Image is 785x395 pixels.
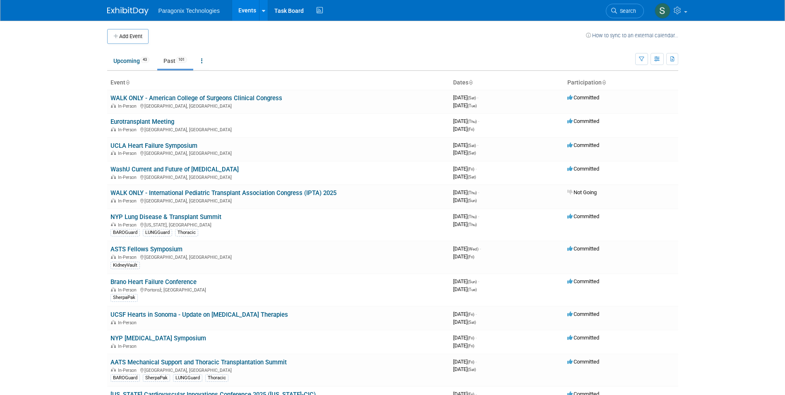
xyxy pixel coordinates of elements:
[110,246,182,253] a: ASTS Fellows Symposium
[453,221,477,227] span: [DATE]
[110,294,138,301] div: SherpaPak
[468,198,477,203] span: (Sun)
[468,167,474,171] span: (Fri)
[468,214,477,219] span: (Thu)
[606,4,644,18] a: Search
[586,32,678,39] a: How to sync to an external calendar...
[118,104,139,109] span: In-Person
[111,151,116,155] img: In-Person Event
[140,57,149,63] span: 43
[157,53,193,69] a: Past101
[468,96,476,100] span: (Sat)
[110,335,206,342] a: NYP [MEDICAL_DATA] Symposium
[468,320,476,325] span: (Sat)
[107,29,149,44] button: Add Event
[110,189,336,197] a: WALK ONLY - International Pediatric Transplant Association Congress (IPTA) 2025
[468,344,474,348] span: (Fri)
[118,175,139,180] span: In-Person
[453,142,478,148] span: [DATE]
[567,213,599,219] span: Committed
[468,360,474,364] span: (Fri)
[110,286,447,293] div: Portorož, [GEOGRAPHIC_DATA]
[478,118,479,124] span: -
[453,173,476,180] span: [DATE]
[453,166,477,172] span: [DATE]
[118,344,139,349] span: In-Person
[468,247,478,251] span: (Wed)
[478,213,479,219] span: -
[655,3,670,19] img: Scott Benson
[111,104,116,108] img: In-Person Event
[118,222,139,228] span: In-Person
[453,189,479,195] span: [DATE]
[111,127,116,131] img: In-Person Event
[107,76,450,90] th: Event
[453,102,477,108] span: [DATE]
[107,7,149,15] img: ExhibitDay
[110,278,197,286] a: Brano Heart Failure Conference
[450,76,564,90] th: Dates
[453,197,477,203] span: [DATE]
[118,127,139,132] span: In-Person
[468,312,474,317] span: (Fri)
[468,175,476,179] span: (Sat)
[453,246,481,252] span: [DATE]
[453,319,476,325] span: [DATE]
[475,166,477,172] span: -
[468,151,476,155] span: (Sat)
[567,189,597,195] span: Not Going
[480,246,481,252] span: -
[453,311,477,317] span: [DATE]
[475,335,477,341] span: -
[468,190,477,195] span: (Thu)
[118,198,139,204] span: In-Person
[111,344,116,348] img: In-Person Event
[567,166,599,172] span: Committed
[111,198,116,202] img: In-Person Event
[110,253,447,260] div: [GEOGRAPHIC_DATA], [GEOGRAPHIC_DATA]
[118,255,139,260] span: In-Person
[468,119,477,124] span: (Thu)
[110,173,447,180] div: [GEOGRAPHIC_DATA], [GEOGRAPHIC_DATA]
[453,342,474,349] span: [DATE]
[110,118,174,125] a: Eurotransplant Meeting
[468,255,474,259] span: (Fri)
[468,287,477,292] span: (Tue)
[118,151,139,156] span: In-Person
[478,278,479,284] span: -
[567,311,599,317] span: Committed
[478,189,479,195] span: -
[175,229,198,236] div: Thoracic
[110,149,447,156] div: [GEOGRAPHIC_DATA], [GEOGRAPHIC_DATA]
[111,175,116,179] img: In-Person Event
[453,149,476,156] span: [DATE]
[110,94,282,102] a: WALK ONLY - American College of Surgeons Clinical Congress
[110,229,140,236] div: BAROGuard
[118,320,139,325] span: In-Person
[111,320,116,324] img: In-Person Event
[453,286,477,292] span: [DATE]
[567,142,599,148] span: Committed
[468,104,477,108] span: (Tue)
[567,335,599,341] span: Committed
[110,126,447,132] div: [GEOGRAPHIC_DATA], [GEOGRAPHIC_DATA]
[567,94,599,101] span: Committed
[468,279,477,284] span: (Sun)
[143,229,172,236] div: LUNGGuard
[125,79,130,86] a: Sort by Event Name
[468,79,473,86] a: Sort by Start Date
[118,368,139,373] span: In-Person
[617,8,636,14] span: Search
[567,359,599,365] span: Committed
[453,94,478,101] span: [DATE]
[567,118,599,124] span: Committed
[453,335,477,341] span: [DATE]
[110,262,140,269] div: KidneyVault
[453,359,477,365] span: [DATE]
[475,311,477,317] span: -
[567,246,599,252] span: Committed
[111,287,116,291] img: In-Person Event
[110,359,287,366] a: AATS Mechanical Support and Thoracic Transplantation Summit
[477,94,478,101] span: -
[475,359,477,365] span: -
